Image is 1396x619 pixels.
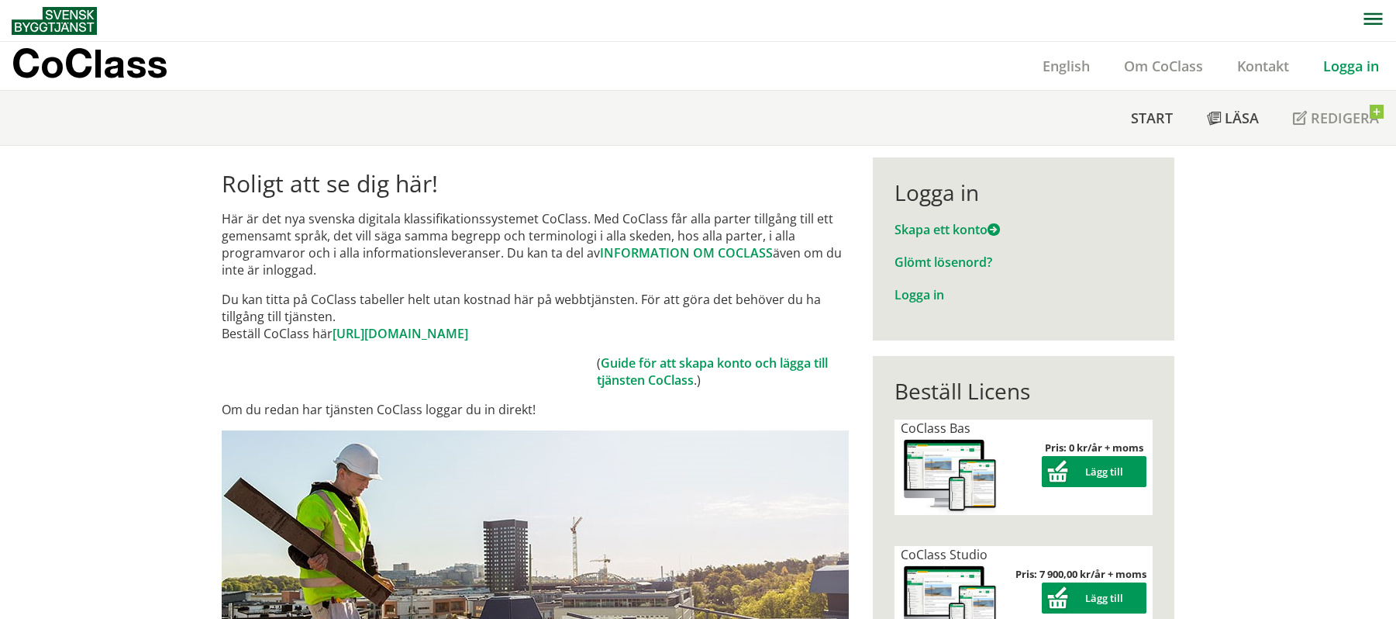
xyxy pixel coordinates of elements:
strong: Pris: 7 900,00 kr/år + moms [1015,567,1146,581]
a: Start [1114,91,1190,145]
button: Lägg till [1042,456,1146,487]
a: CoClass [12,42,201,90]
button: Lägg till [1042,583,1146,614]
a: INFORMATION OM COCLASS [600,244,773,261]
a: Logga in [894,286,944,303]
span: Start [1131,109,1173,127]
img: coclass-license.jpg [901,437,1000,515]
h1: Roligt att se dig här! [222,170,849,198]
p: CoClass [12,54,167,72]
span: Läsa [1225,109,1259,127]
a: Guide för att skapa konto och lägga till tjänsten CoClass [597,354,828,389]
img: Svensk Byggtjänst [12,7,97,35]
a: Lägg till [1042,591,1146,605]
a: Om CoClass [1107,57,1220,75]
span: CoClass Bas [901,420,970,437]
div: Beställ Licens [894,378,1153,404]
a: Läsa [1190,91,1276,145]
a: Glömt lösenord? [894,254,992,271]
p: Här är det nya svenska digitala klassifikationssystemet CoClass. Med CoClass får alla parter till... [222,210,849,278]
a: English [1025,57,1107,75]
a: [URL][DOMAIN_NAME] [333,325,468,342]
a: Skapa ett konto [894,221,1000,238]
a: Kontakt [1220,57,1306,75]
div: Logga in [894,179,1153,206]
a: Lägg till [1042,465,1146,479]
p: Du kan titta på CoClass tabeller helt utan kostnad här på webbtjänsten. För att göra det behöver ... [222,291,849,342]
td: ( .) [597,354,849,389]
p: Om du redan har tjänsten CoClass loggar du in direkt! [222,401,849,418]
span: CoClass Studio [901,546,988,563]
a: Logga in [1306,57,1396,75]
strong: Pris: 0 kr/år + moms [1045,441,1143,455]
